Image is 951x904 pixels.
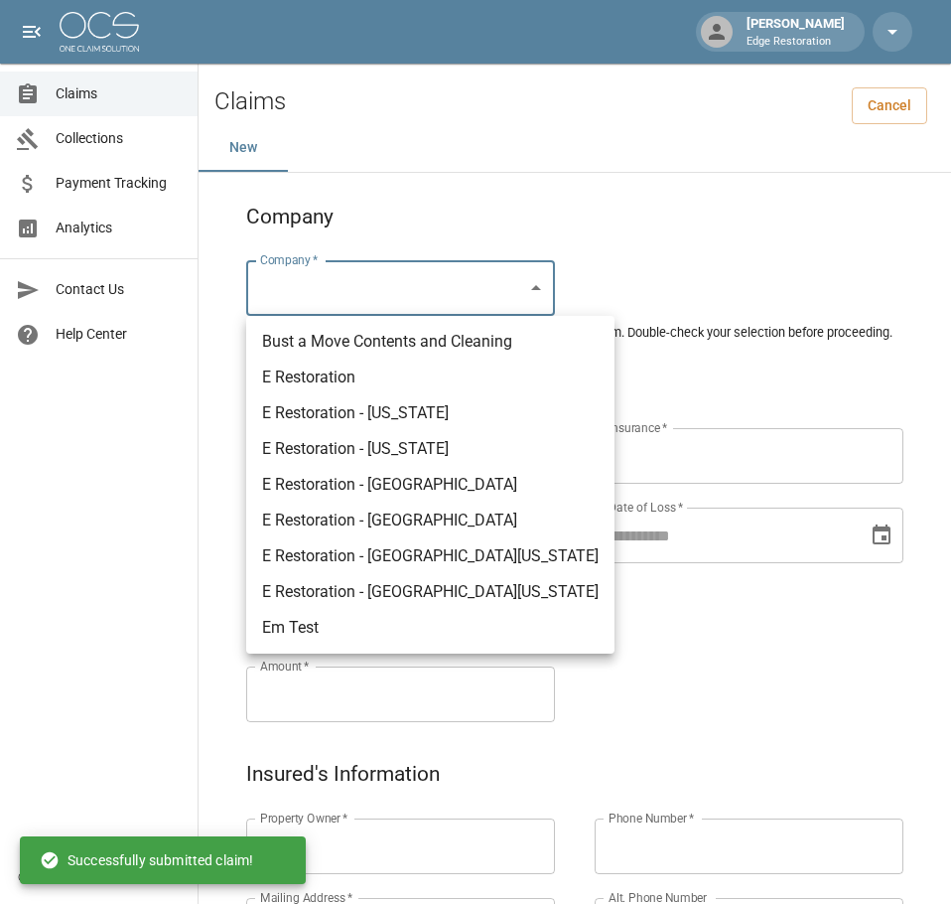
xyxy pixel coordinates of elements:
[246,610,614,646] li: Em Test
[246,467,614,503] li: E Restoration - [GEOGRAPHIC_DATA]
[246,395,614,431] li: E Restoration - [US_STATE]
[40,842,253,878] div: Successfully submitted claim!
[246,324,614,360] li: Bust a Move Contents and Cleaning
[246,574,614,610] li: E Restoration - [GEOGRAPHIC_DATA][US_STATE]
[246,360,614,395] li: E Restoration
[246,503,614,538] li: E Restoration - [GEOGRAPHIC_DATA]
[246,431,614,467] li: E Restoration - [US_STATE]
[246,538,614,574] li: E Restoration - [GEOGRAPHIC_DATA][US_STATE]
